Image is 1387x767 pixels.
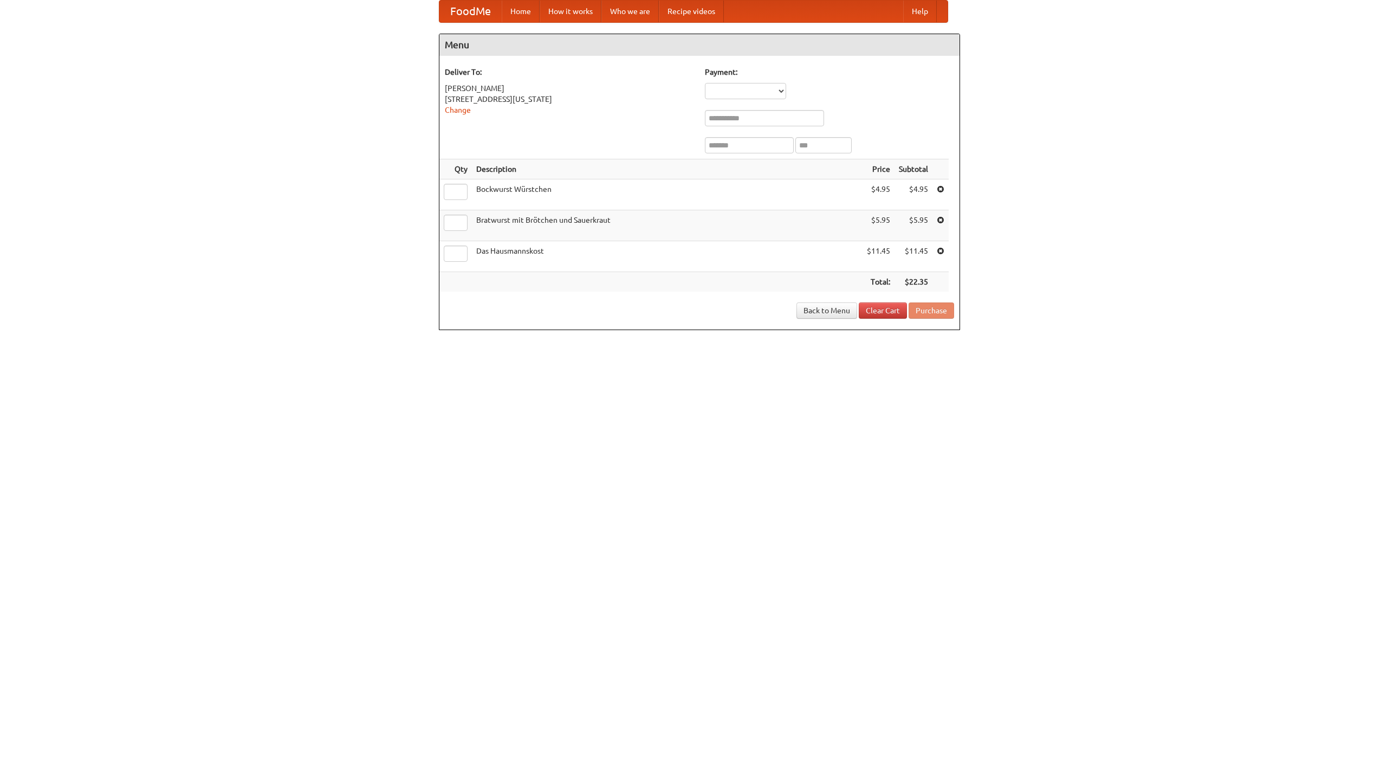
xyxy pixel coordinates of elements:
[863,272,895,292] th: Total:
[659,1,724,22] a: Recipe videos
[863,241,895,272] td: $11.45
[439,159,472,179] th: Qty
[859,302,907,319] a: Clear Cart
[472,210,863,241] td: Bratwurst mit Brötchen und Sauerkraut
[601,1,659,22] a: Who we are
[439,1,502,22] a: FoodMe
[796,302,857,319] a: Back to Menu
[502,1,540,22] a: Home
[903,1,937,22] a: Help
[895,210,932,241] td: $5.95
[472,159,863,179] th: Description
[445,106,471,114] a: Change
[540,1,601,22] a: How it works
[705,67,954,78] h5: Payment:
[895,272,932,292] th: $22.35
[445,94,694,105] div: [STREET_ADDRESS][US_STATE]
[895,241,932,272] td: $11.45
[863,159,895,179] th: Price
[445,83,694,94] div: [PERSON_NAME]
[895,159,932,179] th: Subtotal
[863,179,895,210] td: $4.95
[863,210,895,241] td: $5.95
[445,67,694,78] h5: Deliver To:
[909,302,954,319] button: Purchase
[895,179,932,210] td: $4.95
[472,179,863,210] td: Bockwurst Würstchen
[439,34,960,56] h4: Menu
[472,241,863,272] td: Das Hausmannskost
